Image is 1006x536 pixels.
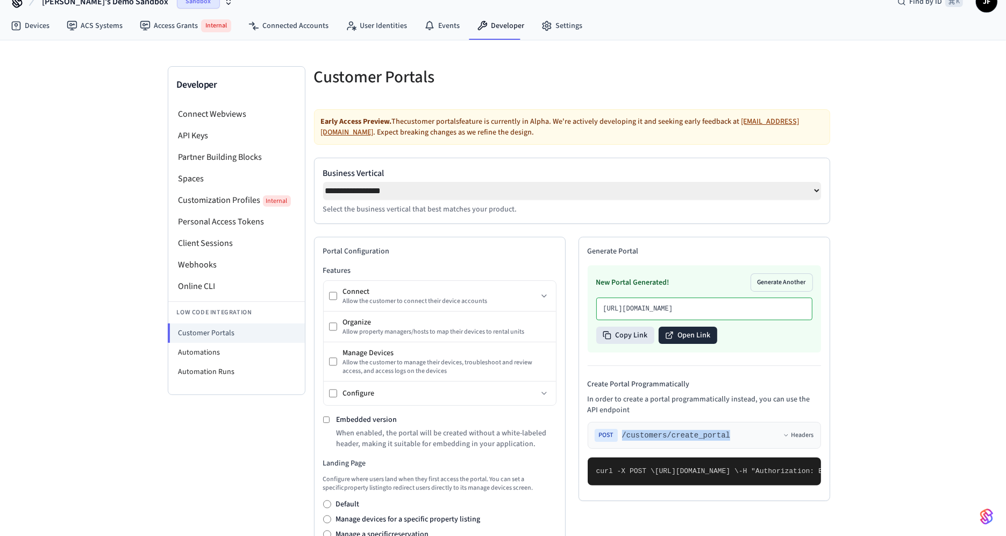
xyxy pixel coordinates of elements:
p: When enabled, the portal will be created without a white-labeled header, making it suitable for e... [336,428,556,449]
h5: Customer Portals [314,66,566,88]
button: Copy Link [596,327,654,344]
span: curl -X POST \ [596,467,655,475]
a: [EMAIL_ADDRESS][DOMAIN_NAME] [321,116,800,138]
div: Allow property managers/hosts to map their devices to rental units [343,328,550,336]
div: Connect [343,286,537,297]
a: User Identities [337,16,416,36]
li: Online CLI [168,276,305,297]
a: Connected Accounts [240,16,337,36]
button: Headers [783,431,814,440]
h4: Create Portal Programmatically [588,379,821,390]
li: Customer Portals [168,323,305,343]
a: Access GrantsInternal [131,15,240,37]
h2: Portal Configuration [323,246,556,257]
p: In order to create a portal programmatically instead, you can use the API endpoint [588,394,821,415]
h3: Landing Page [323,458,556,469]
h3: New Portal Generated! [596,277,669,288]
li: Partner Building Blocks [168,146,305,168]
img: SeamLogoGradient.69752ec5.svg [980,508,993,525]
li: Webhooks [168,254,305,276]
h3: Features [323,265,556,276]
span: Internal [201,19,231,32]
a: Devices [2,16,58,36]
li: Personal Access Tokens [168,211,305,232]
a: Settings [533,16,591,36]
h2: Generate Portal [588,246,821,257]
span: [URL][DOMAIN_NAME] \ [655,467,739,475]
li: Spaces [168,168,305,189]
h3: Developer [177,77,296,93]
span: /customers/create_portal [622,430,731,441]
button: Generate Another [751,274,812,291]
li: Client Sessions [168,232,305,254]
p: Select the business vertical that best matches your product. [323,204,821,215]
li: Connect Webviews [168,103,305,125]
label: Business Vertical [323,167,821,180]
button: Open Link [659,327,717,344]
a: ACS Systems [58,16,131,36]
div: Allow the customer to connect their device accounts [343,297,537,306]
div: Manage Devices [343,348,550,358]
span: Internal [263,195,291,207]
label: Embedded version [336,414,397,425]
a: Events [416,16,468,36]
span: -H "Authorization: Bearer seam_api_key_123456" \ [739,467,940,475]
li: Low Code Integration [168,301,305,323]
div: The customer portals feature is currently in Alpha. We're actively developing it and seeking earl... [314,109,830,145]
li: Customization Profiles [168,189,305,211]
div: Allow the customer to manage their devices, troubleshoot and review access, and access logs on th... [343,358,550,376]
label: Default [336,499,359,510]
p: Configure where users land when they first access the portal. You can set a specific property lis... [323,475,556,492]
div: Configure [343,388,537,399]
span: POST [595,429,618,442]
label: Manage devices for a specific property listing [336,514,480,525]
a: Developer [468,16,533,36]
li: Automations [168,343,305,362]
strong: Early Access Preview. [321,116,392,127]
li: API Keys [168,125,305,146]
li: Automation Runs [168,362,305,382]
div: Organize [343,317,550,328]
p: [URL][DOMAIN_NAME] [603,305,805,313]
